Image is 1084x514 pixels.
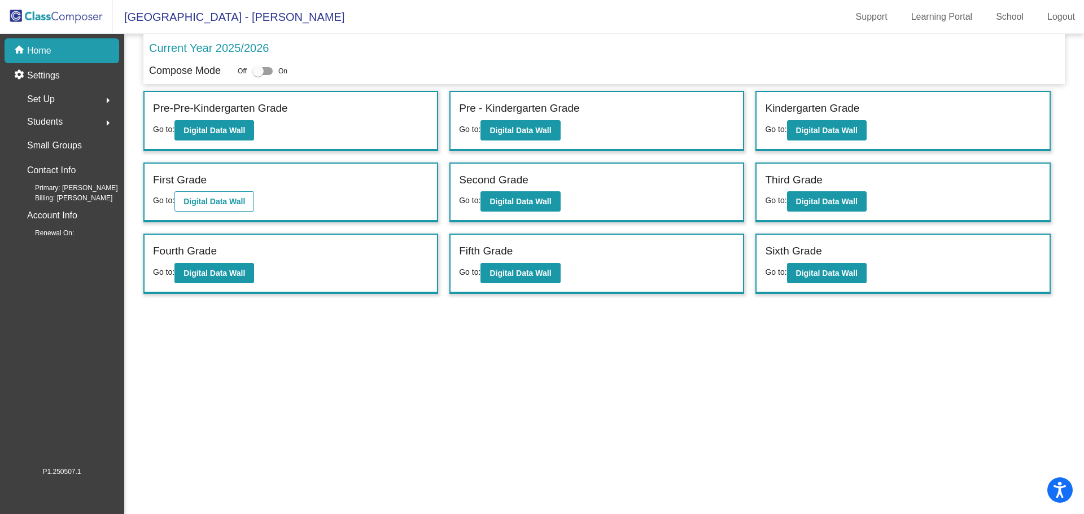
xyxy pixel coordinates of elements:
b: Digital Data Wall [489,126,551,135]
p: Home [27,44,51,58]
span: Students [27,114,63,130]
span: Off [238,66,247,76]
span: Go to: [765,196,786,205]
b: Digital Data Wall [796,197,858,206]
button: Digital Data Wall [480,263,560,283]
b: Digital Data Wall [796,126,858,135]
span: Go to: [153,196,174,205]
b: Digital Data Wall [183,269,245,278]
span: Set Up [27,91,55,107]
span: Go to: [765,267,786,276]
label: Sixth Grade [765,243,821,260]
span: Primary: [PERSON_NAME] [17,183,118,193]
a: Logout [1038,8,1084,26]
b: Digital Data Wall [489,269,551,278]
button: Digital Data Wall [480,120,560,140]
span: Go to: [459,267,480,276]
span: On [278,66,287,76]
mat-icon: arrow_right [101,116,115,130]
label: Second Grade [459,172,528,188]
mat-icon: arrow_right [101,94,115,107]
p: Settings [27,69,60,82]
button: Digital Data Wall [174,191,254,212]
label: Third Grade [765,172,822,188]
button: Digital Data Wall [174,120,254,140]
span: Go to: [153,267,174,276]
button: Digital Data Wall [480,191,560,212]
span: Billing: [PERSON_NAME] [17,193,112,203]
p: Account Info [27,208,77,223]
mat-icon: settings [14,69,27,82]
p: Small Groups [27,138,82,153]
mat-icon: home [14,44,27,58]
b: Digital Data Wall [183,126,245,135]
span: Go to: [153,125,174,134]
p: Current Year 2025/2026 [149,39,269,56]
label: Pre - Kindergarten Grade [459,100,579,117]
p: Contact Info [27,162,76,178]
span: Renewal On: [17,228,74,238]
span: Go to: [459,125,480,134]
button: Digital Data Wall [174,263,254,283]
button: Digital Data Wall [787,191,867,212]
button: Digital Data Wall [787,263,867,283]
a: School [987,8,1033,26]
label: Kindergarten Grade [765,100,859,117]
label: Fifth Grade [459,243,513,260]
p: Compose Mode [149,63,221,78]
b: Digital Data Wall [489,197,551,206]
b: Digital Data Wall [796,269,858,278]
label: First Grade [153,172,207,188]
b: Digital Data Wall [183,197,245,206]
span: [GEOGRAPHIC_DATA] - [PERSON_NAME] [113,8,344,26]
label: Pre-Pre-Kindergarten Grade [153,100,288,117]
button: Digital Data Wall [787,120,867,140]
a: Support [847,8,897,26]
label: Fourth Grade [153,243,217,260]
span: Go to: [459,196,480,205]
span: Go to: [765,125,786,134]
a: Learning Portal [902,8,982,26]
